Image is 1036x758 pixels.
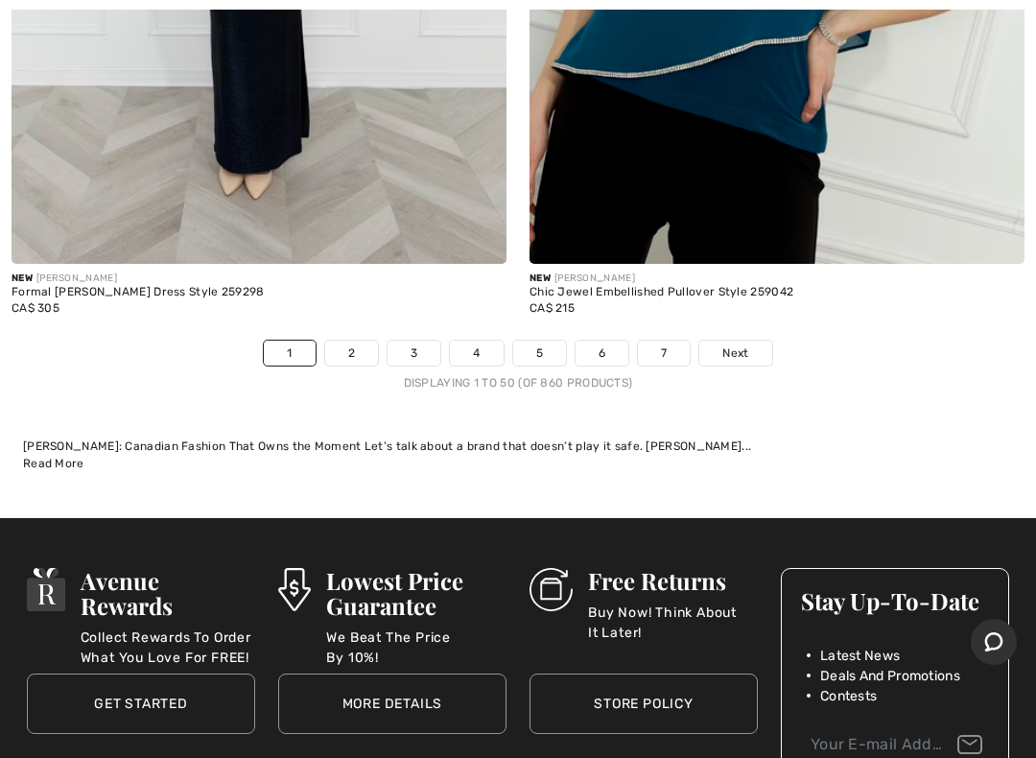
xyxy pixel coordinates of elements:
h3: Free Returns [588,568,758,593]
a: 2 [325,341,378,366]
div: [PERSON_NAME]: Canadian Fashion That Owns the Moment Let’s talk about a brand that doesn’t play i... [23,438,1013,455]
a: More Details [278,674,506,734]
div: [PERSON_NAME] [530,272,1024,286]
p: Buy Now! Think About It Later! [588,603,758,641]
div: Formal [PERSON_NAME] Dress Style 259298 [12,286,506,299]
iframe: Opens a widget where you can chat to one of our agents [971,619,1017,667]
span: CA$ 305 [12,301,59,315]
h3: Lowest Price Guarantee [326,568,506,618]
span: New [530,272,551,284]
a: 4 [450,341,503,366]
a: 3 [388,341,440,366]
a: 6 [576,341,628,366]
div: [PERSON_NAME] [12,272,506,286]
img: Free Returns [530,568,573,611]
p: Collect Rewards To Order What You Love For FREE! [81,628,255,666]
img: Lowest Price Guarantee [278,568,311,611]
span: Latest News [820,646,900,666]
a: Next [699,341,771,366]
img: Avenue Rewards [27,568,65,611]
span: Next [722,344,748,362]
p: We Beat The Price By 10%! [326,628,506,666]
a: 5 [513,341,566,366]
a: 1 [264,341,315,366]
span: CA$ 215 [530,301,575,315]
span: New [12,272,33,284]
a: 7 [638,341,690,366]
h3: Avenue Rewards [81,568,255,618]
div: Chic Jewel Embellished Pullover Style 259042 [530,286,1024,299]
a: Store Policy [530,674,758,734]
span: Read More [23,457,84,470]
h3: Stay Up-To-Date [801,588,989,613]
span: Deals And Promotions [820,666,960,686]
span: Contests [820,686,877,706]
a: Get Started [27,674,255,734]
